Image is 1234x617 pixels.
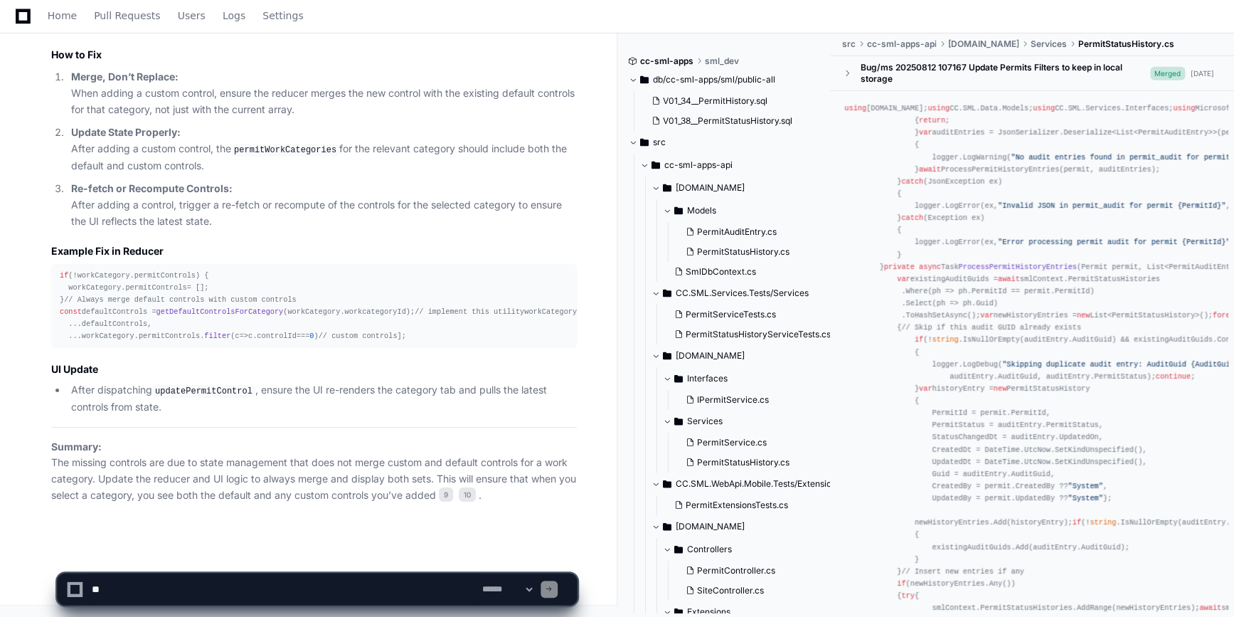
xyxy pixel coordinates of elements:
span: "Error processing permit audit for permit {PermitId}" [998,238,1230,246]
span: CC.SML.WebApi.Mobile.Tests/Extensions [676,478,841,490]
p: After adding a control, trigger a re-fetch or recompute of the controls for the selected category... [71,181,577,229]
span: 0 [309,332,314,340]
svg: Directory [663,475,671,492]
span: getDefaultControlsForCategory [156,307,284,316]
svg: Directory [674,413,683,430]
svg: Directory [663,518,671,535]
svg: Directory [651,157,660,174]
svg: Directory [674,370,683,387]
span: Services [687,416,723,427]
button: V01_38__PermitStatusHistory.sql [646,111,812,131]
span: var [919,128,932,137]
span: Pull Requests [94,11,160,20]
span: using [844,104,866,112]
span: const [60,307,82,316]
span: controlId [257,332,296,340]
span: [DOMAIN_NAME] [676,350,745,362]
span: src [841,38,855,50]
span: new [1077,311,1090,320]
span: src [653,137,666,148]
span: IPermitService.cs [697,394,769,406]
button: [DOMAIN_NAME] [651,176,841,199]
li: After dispatching , ensure the UI re-renders the category tab and pulls the latest controls from ... [67,382,577,415]
span: PermitService.cs [697,437,767,448]
span: // custom controls [319,332,398,340]
span: PermitServiceTests.cs [686,309,776,320]
p: When adding a custom control, ensure the reducer merges the new control with the existing default... [71,69,577,117]
span: // Skip if this audit GUID already exists [901,323,1081,332]
span: string [1090,518,1116,527]
button: cc-sml-apps-api [640,154,831,176]
span: 10 [459,487,476,502]
span: cc-sml-apps [640,56,693,67]
span: new [994,384,1006,392]
span: filter [204,332,230,340]
span: cc-sml-apps-api [664,159,733,171]
span: private [884,262,915,270]
span: V01_38__PermitStatusHistory.sql [663,115,792,127]
span: [DOMAIN_NAME] [676,182,745,194]
span: ProcessPermitHistoryEntries [959,262,1077,270]
span: var [980,311,993,320]
span: continue [1156,371,1191,380]
span: await [919,164,941,173]
span: c [235,332,239,340]
svg: Directory [663,347,671,364]
span: Merged [1150,66,1185,80]
span: using [1173,104,1195,112]
span: return [919,116,945,125]
span: => [235,332,248,340]
button: Interfaces [663,367,841,390]
svg: Directory [640,71,649,88]
span: Settings [262,11,303,20]
span: Logs [223,11,245,20]
span: string [932,335,959,344]
span: Services [1030,38,1066,50]
button: [DOMAIN_NAME] [651,515,841,538]
span: PermitStatusHistory.cs [697,457,789,468]
span: "System" [1068,481,1103,490]
button: Controllers [663,538,841,561]
span: PermitStatusHistory.cs [697,246,789,258]
span: sml_dev [705,56,739,67]
svg: Directory [674,202,683,219]
span: PermitStatusHistory.cs [1078,38,1174,50]
span: [DOMAIN_NAME] [947,38,1018,50]
span: // implement this utility [415,307,524,316]
button: V01_34__PermitHistory.sql [646,91,812,111]
span: "Invalid JSON in permit_audit for permit {PermitId}" [998,201,1225,210]
button: PermitStatusHistory.cs [680,242,832,262]
button: PermitService.cs [680,433,832,453]
button: PermitServiceTests.cs [669,305,832,325]
span: Interfaces [687,373,728,384]
span: V01_34__PermitHistory.sql [663,95,767,107]
span: var [897,274,910,283]
div: (!workCategory. ) { workCategory. = []; } defaultControls = (workCategory. ); workCategory. = [ .... [60,270,568,343]
button: CC.SML.Services.Tests/Services [651,282,841,305]
code: updatePermitControl [152,385,255,398]
div: [DATE] [1191,68,1214,78]
span: SmlDbContext.cs [686,266,756,278]
span: PermitExtensionsTests.cs [686,500,788,511]
strong: Merge, Don’t Replace: [71,70,179,83]
span: cc-sml-apps-api [866,38,936,50]
div: Bug/ms 20250812 107167 Update Permits Filters to keep in local storage [860,62,1150,85]
strong: Update State Properly: [71,126,181,138]
button: IPermitService.cs [680,390,832,410]
button: PermitAuditEntry.cs [680,222,832,242]
span: [DOMAIN_NAME] [676,521,745,532]
svg: Directory [640,134,649,151]
span: Controllers [687,544,732,555]
span: var [919,384,932,392]
button: SmlDbContext.cs [669,262,832,282]
span: catch [901,213,923,222]
span: await [998,274,1020,283]
button: PermitExtensionsTests.cs [669,495,832,515]
strong: Summary: [51,441,102,453]
svg: Directory [674,541,683,558]
span: if [915,335,923,344]
span: using [927,104,950,112]
span: Home [48,11,77,20]
span: 9 [439,487,453,502]
span: "System" [1068,494,1103,502]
